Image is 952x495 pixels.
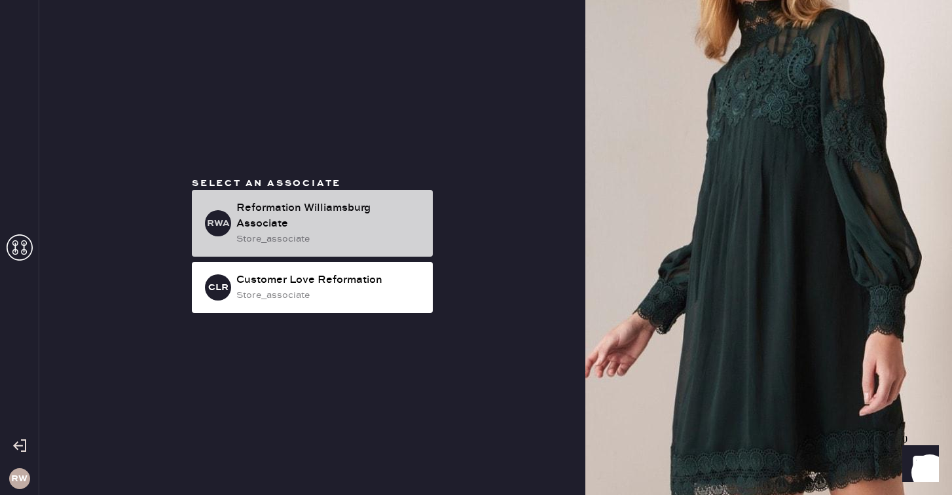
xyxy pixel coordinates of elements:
[236,200,422,232] div: Reformation Williamsburg Associate
[11,474,27,483] h3: RW
[207,219,230,228] h3: RWA
[236,232,422,246] div: store_associate
[208,283,229,292] h3: CLR
[192,177,341,189] span: Select an associate
[236,288,422,302] div: store_associate
[890,436,946,492] iframe: Front Chat
[236,272,422,288] div: Customer Love Reformation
